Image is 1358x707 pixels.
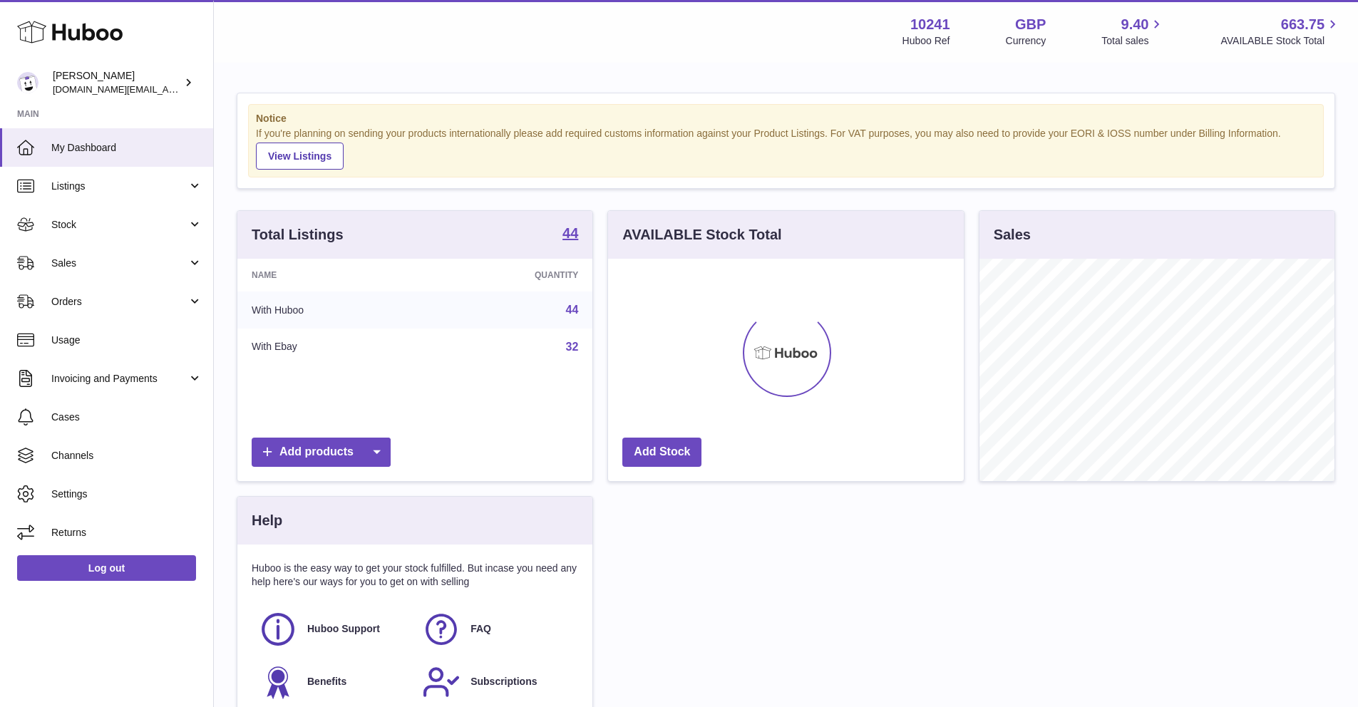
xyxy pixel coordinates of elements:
h3: Help [252,511,282,530]
span: [DOMAIN_NAME][EMAIL_ADDRESS][DOMAIN_NAME] [53,83,284,95]
div: If you're planning on sending your products internationally please add required customs informati... [256,127,1316,170]
span: Total sales [1101,34,1165,48]
h3: AVAILABLE Stock Total [622,225,781,244]
p: Huboo is the easy way to get your stock fulfilled. But incase you need any help here's our ways f... [252,562,578,589]
strong: 10241 [910,15,950,34]
h3: Sales [994,225,1031,244]
h3: Total Listings [252,225,344,244]
td: With Ebay [237,329,425,366]
span: My Dashboard [51,141,202,155]
span: Invoicing and Payments [51,372,187,386]
a: Subscriptions [422,663,571,701]
span: 9.40 [1121,15,1149,34]
span: Subscriptions [470,675,537,688]
div: Huboo Ref [902,34,950,48]
th: Quantity [425,259,592,291]
span: FAQ [470,622,491,636]
strong: GBP [1015,15,1046,34]
a: Benefits [259,663,408,701]
span: AVAILABLE Stock Total [1220,34,1341,48]
span: Usage [51,334,202,347]
a: FAQ [422,610,571,649]
a: 44 [562,226,578,243]
div: Currency [1006,34,1046,48]
span: Returns [51,526,202,540]
a: 9.40 Total sales [1101,15,1165,48]
img: londonaquatics.online@gmail.com [17,72,38,93]
a: 44 [566,304,579,316]
a: Huboo Support [259,610,408,649]
span: 663.75 [1281,15,1324,34]
strong: Notice [256,112,1316,125]
span: Channels [51,449,202,463]
span: Settings [51,487,202,501]
a: 32 [566,341,579,353]
a: View Listings [256,143,344,170]
a: 663.75 AVAILABLE Stock Total [1220,15,1341,48]
span: Listings [51,180,187,193]
td: With Huboo [237,291,425,329]
span: Stock [51,218,187,232]
span: Orders [51,295,187,309]
a: Log out [17,555,196,581]
strong: 44 [562,226,578,240]
span: Sales [51,257,187,270]
span: Huboo Support [307,622,380,636]
a: Add Stock [622,438,701,467]
div: [PERSON_NAME] [53,69,181,96]
a: Add products [252,438,391,467]
span: Benefits [307,675,346,688]
span: Cases [51,411,202,424]
th: Name [237,259,425,291]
